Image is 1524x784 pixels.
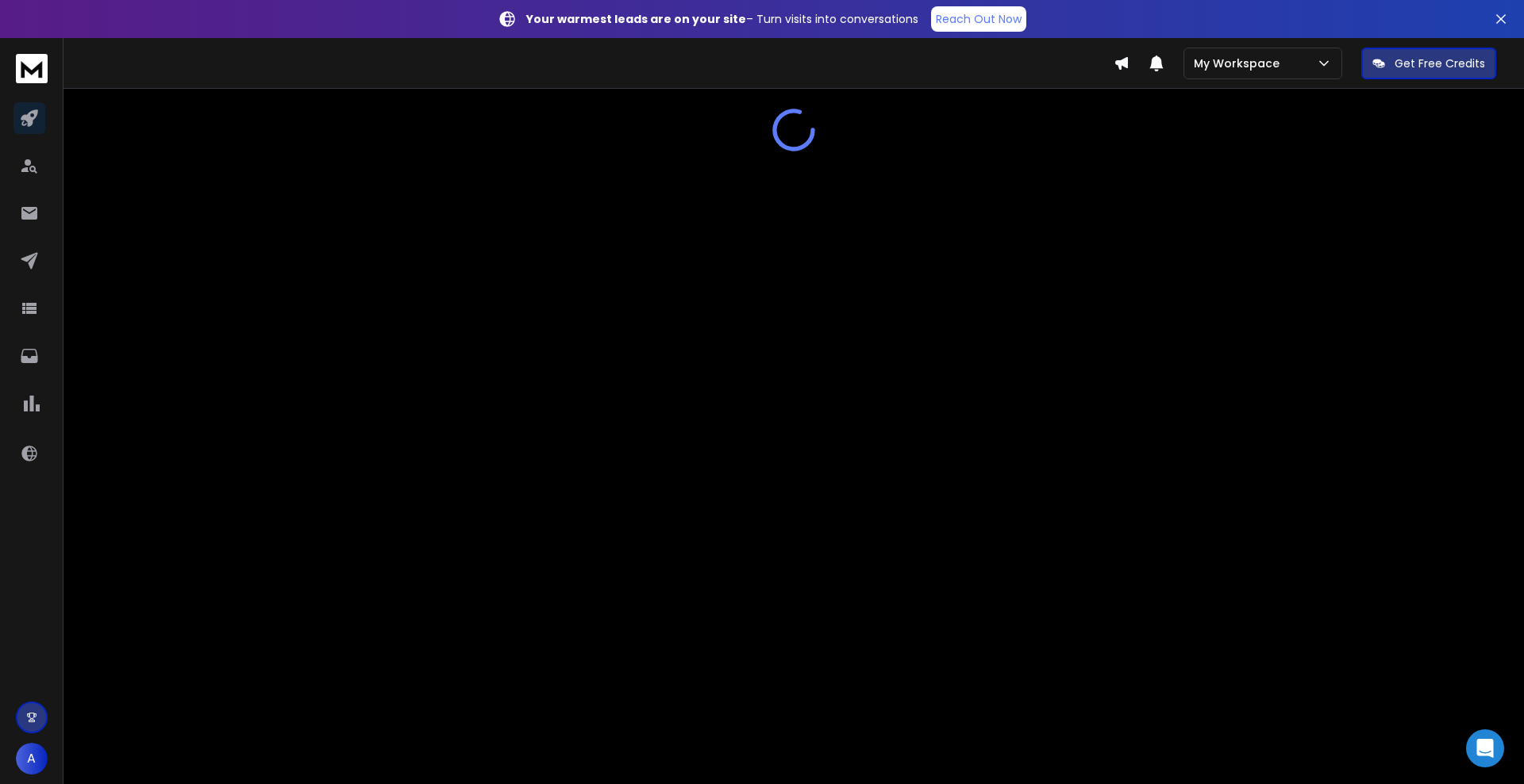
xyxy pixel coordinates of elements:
p: Get Free Credits [1395,55,1485,71]
p: – Turn visits into conversations [526,11,918,27]
button: A [16,743,48,774]
div: Open Intercom Messenger [1466,729,1504,767]
p: Reach Out Now [936,11,1022,27]
strong: Your warmest leads are on your site [526,11,746,27]
p: My Workspace [1194,55,1286,71]
img: logo [16,54,48,83]
a: Reach Out Now [931,6,1026,32]
button: Get Free Credits [1361,48,1496,79]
